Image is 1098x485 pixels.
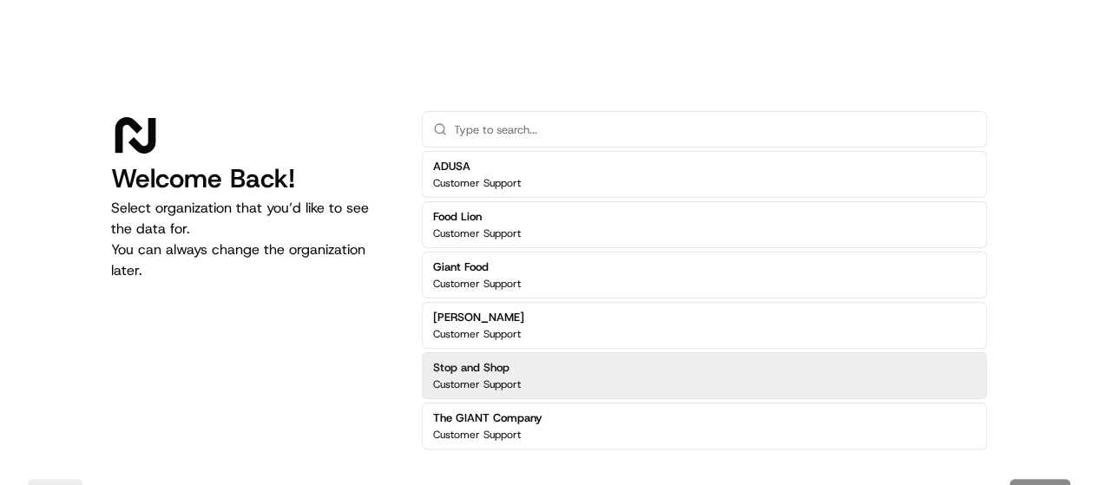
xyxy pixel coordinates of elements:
h2: Stop and Shop [433,360,521,376]
p: Customer Support [433,428,521,442]
h2: The GIANT Company [433,410,542,426]
p: Select organization that you’d like to see the data for. You can always change the organization l... [111,198,394,281]
p: Customer Support [433,377,521,391]
p: Customer Support [433,277,521,291]
h2: [PERSON_NAME] [433,310,524,325]
h2: Giant Food [433,259,521,275]
p: Customer Support [433,327,521,341]
input: Type to search... [454,112,976,147]
h2: ADUSA [433,159,521,174]
p: Customer Support [433,176,521,190]
div: Suggestions [422,147,987,453]
h2: Food Lion [433,209,521,225]
h1: Welcome Back! [111,163,394,194]
p: Customer Support [433,226,521,240]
